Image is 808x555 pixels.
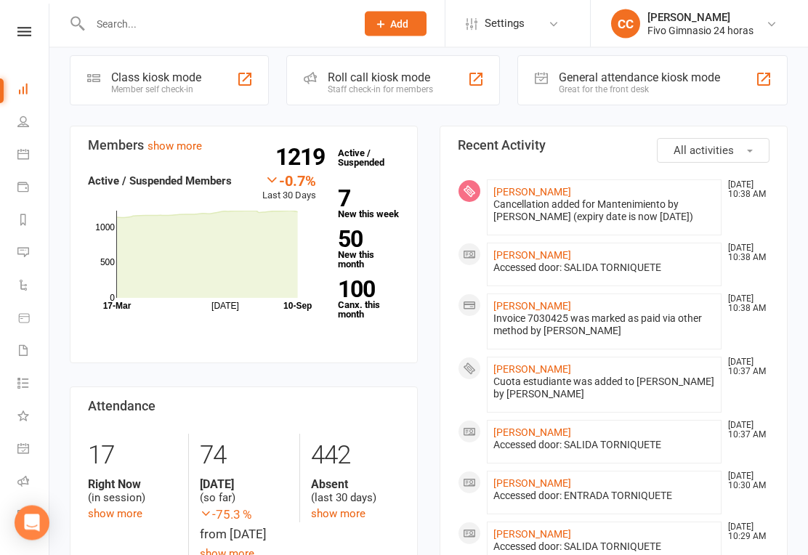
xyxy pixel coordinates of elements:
div: Accessed door: SALIDA TORNIQUETE [493,439,715,452]
a: Payments [17,172,50,205]
div: Accessed door: SALIDA TORNIQUETE [493,262,715,275]
strong: Active / Suspended Members [88,175,232,188]
span: All activities [674,145,734,158]
div: (so far) [200,478,288,506]
h3: Recent Activity [458,139,769,153]
div: Open Intercom Messenger [15,506,49,540]
h3: Attendance [88,400,400,414]
time: [DATE] 10:29 AM [721,523,769,542]
a: People [17,107,50,139]
div: Invoice 7030425 was marked as paid via other method by [PERSON_NAME] [493,313,715,338]
a: Roll call kiosk mode [17,466,50,499]
a: Product Sales [17,303,50,336]
div: Class kiosk mode [111,71,201,85]
div: Accessed door: SALIDA TORNIQUETE [493,541,715,554]
a: 1219Active / Suspended [331,138,395,179]
div: Last 30 Days [262,173,316,204]
strong: 7 [338,188,394,210]
div: Member self check-in [111,85,201,95]
a: 50New this month [338,229,400,270]
a: show more [148,140,202,153]
div: 74 [200,434,288,478]
div: -0.7% [262,173,316,189]
a: Class kiosk mode [17,499,50,532]
div: Staff check-in for members [328,85,433,95]
strong: 100 [338,279,394,301]
a: [PERSON_NAME] [493,478,571,490]
a: [PERSON_NAME] [493,301,571,312]
div: General attendance kiosk mode [559,71,720,85]
div: Accessed door: ENTRADA TORNIQUETE [493,490,715,503]
div: CC [611,9,640,39]
a: [PERSON_NAME] [493,427,571,439]
div: [PERSON_NAME] [647,11,754,24]
span: Add [390,18,408,30]
h3: Members [88,139,400,153]
button: Add [365,12,427,36]
a: What's New [17,401,50,434]
button: All activities [657,139,769,163]
time: [DATE] 10:37 AM [721,358,769,377]
div: from [DATE] [200,506,288,545]
strong: Right Now [88,478,177,492]
div: Cuota estudiante was added to [PERSON_NAME] by [PERSON_NAME] [493,376,715,401]
a: show more [311,508,365,521]
div: (in session) [88,478,177,506]
div: 17 [88,434,177,478]
div: 442 [311,434,400,478]
a: [PERSON_NAME] [493,250,571,262]
a: [PERSON_NAME] [493,529,571,540]
a: show more [88,508,142,521]
time: [DATE] 10:38 AM [721,244,769,263]
a: 7New this week [338,188,400,219]
time: [DATE] 10:38 AM [721,181,769,200]
strong: Absent [311,478,400,492]
strong: 50 [338,229,394,251]
a: Dashboard [17,74,50,107]
a: 100Canx. this month [338,279,400,320]
input: Search... [86,14,346,34]
a: Reports [17,205,50,238]
time: [DATE] 10:37 AM [721,421,769,440]
time: [DATE] 10:38 AM [721,295,769,314]
span: Settings [485,7,525,40]
div: Fivo Gimnasio 24 horas [647,24,754,37]
time: [DATE] 10:30 AM [721,472,769,491]
strong: [DATE] [200,478,288,492]
a: [PERSON_NAME] [493,364,571,376]
a: Calendar [17,139,50,172]
div: Roll call kiosk mode [328,71,433,85]
div: Great for the front desk [559,85,720,95]
strong: 1219 [275,147,331,169]
a: [PERSON_NAME] [493,187,571,198]
div: Cancellation added for Mantenimiento by [PERSON_NAME] (expiry date is now [DATE]) [493,199,715,224]
a: General attendance kiosk mode [17,434,50,466]
div: (last 30 days) [311,478,400,506]
span: -75.3 % [200,506,288,525]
